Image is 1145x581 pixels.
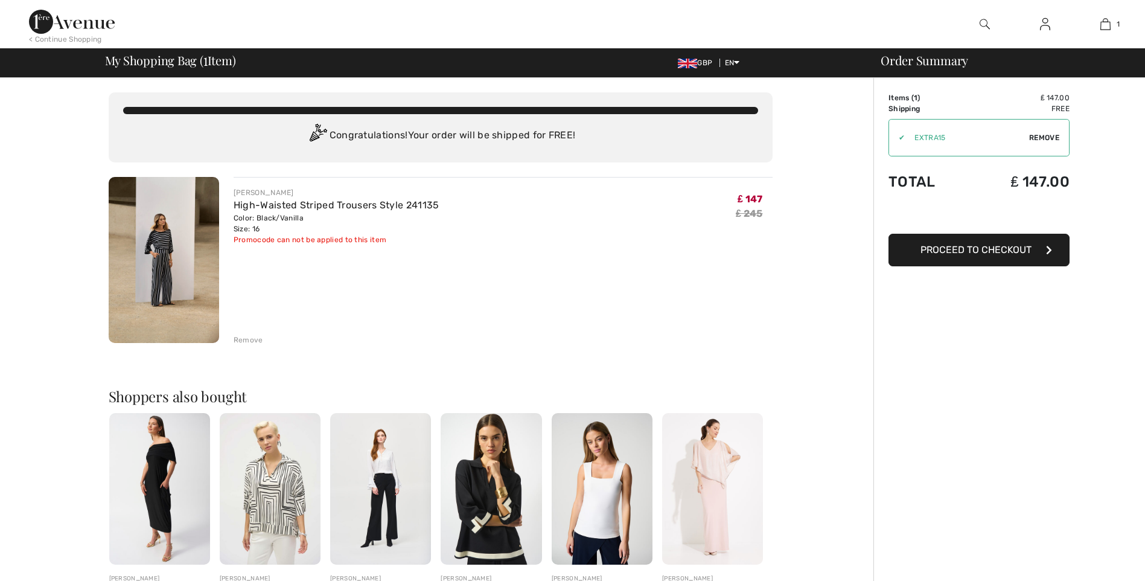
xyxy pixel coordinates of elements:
span: Proceed to Checkout [920,244,1032,255]
img: Chic Hip-Length Pullover Style 253909 [441,413,541,565]
img: search the website [980,17,990,31]
div: [PERSON_NAME] [234,187,439,198]
img: Formal V-Neck Sheath Dress Style 231762 [662,413,763,565]
td: Items ( ) [888,92,969,103]
img: Casual Square Neck Pullover Style 143132 [552,413,652,565]
span: EN [725,59,740,67]
td: Free [969,103,1070,114]
td: Total [888,161,969,202]
img: 1ère Avenue [29,10,115,34]
img: My Info [1040,17,1050,31]
img: My Bag [1100,17,1111,31]
span: My Shopping Bag ( Item) [105,54,236,66]
button: Proceed to Checkout [888,234,1070,266]
span: 1 [203,51,208,67]
td: ₤ 147.00 [969,161,1070,202]
div: ✔ [889,132,905,143]
div: Promocode can not be applied to this item [234,234,439,245]
a: 1 [1076,17,1135,31]
s: ₤ 245 [736,208,762,219]
span: ₤ 147 [738,193,762,205]
td: ₤ 147.00 [969,92,1070,103]
div: < Continue Shopping [29,34,102,45]
span: 1 [1117,19,1120,30]
td: Shipping [888,103,969,114]
span: Remove [1029,132,1059,143]
img: Satin Geometric Print Boxy Top Style 252060 [220,413,321,565]
img: Congratulation2.svg [305,124,330,148]
img: High-Waisted Striped Trousers Style 241135 [109,177,219,343]
h2: Shoppers also bought [109,389,773,403]
div: Color: Black/Vanilla Size: 16 [234,213,439,234]
iframe: PayPal [888,202,1070,230]
span: GBP [678,59,717,67]
input: Promo code [905,120,1029,156]
img: Off-Shoulder Midi Dress Style 251205 [109,413,210,565]
div: Congratulations! Your order will be shipped for FREE! [123,124,758,148]
a: High-Waisted Striped Trousers Style 241135 [234,199,439,211]
span: 1 [914,94,917,102]
a: Sign In [1030,17,1060,32]
img: Satin Top With Ruffled Sleeve Style 243285 [330,413,431,565]
div: Order Summary [866,54,1138,66]
div: Remove [234,335,263,345]
img: UK Pound [678,59,697,68]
